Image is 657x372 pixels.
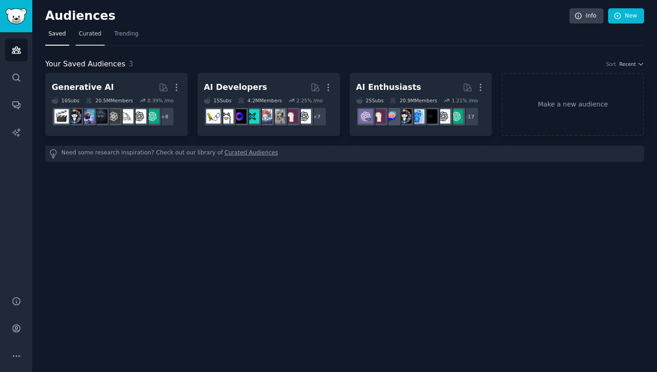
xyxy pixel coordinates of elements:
[155,107,174,126] div: + 8
[45,59,125,70] span: Your Saved Audiences
[114,30,138,38] span: Trending
[197,73,340,136] a: AI Developers15Subs4.2MMembers2.25% /mo+7OpenAILocalLLaMAChatGPTCodingAI_AgentsLLMDevsLocalLLMoll...
[452,97,478,104] div: 1.21 % /mo
[45,9,569,24] h2: Audiences
[356,82,421,93] div: AI Enthusiasts
[204,82,267,93] div: AI Developers
[76,27,105,46] a: Curated
[132,109,146,124] img: OpenAI
[397,109,412,124] img: aiArt
[238,97,282,104] div: 4.2M Members
[54,109,69,124] img: aivideo
[52,97,79,104] div: 16 Sub s
[86,97,133,104] div: 20.5M Members
[608,8,644,24] a: New
[119,109,133,124] img: midjourney
[297,97,323,104] div: 2.25 % /mo
[297,109,311,124] img: OpenAI
[449,109,463,124] img: ChatGPT
[225,149,278,159] a: Curated Audiences
[206,109,221,124] img: LangChain
[436,109,450,124] img: OpenAI
[45,27,69,46] a: Saved
[307,107,327,126] div: + 7
[48,30,66,38] span: Saved
[79,30,102,38] span: Curated
[371,109,386,124] img: LocalLLaMA
[502,73,644,136] a: Make a new audience
[245,109,259,124] img: LLMDevs
[45,73,188,136] a: Generative AI16Subs20.5MMembers0.39% /mo+8ChatGPTOpenAImidjourneyGPT3weirddalleStableDiffusionaiA...
[52,82,114,93] div: Generative AI
[258,109,272,124] img: AI_Agents
[356,97,384,104] div: 25 Sub s
[93,109,108,124] img: weirddalle
[232,109,246,124] img: LocalLLM
[106,109,120,124] img: GPT3
[606,61,616,67] div: Sort
[390,97,437,104] div: 20.9M Members
[67,109,82,124] img: aiArt
[284,109,298,124] img: LocalLLaMA
[619,61,644,67] button: Recent
[145,109,159,124] img: ChatGPT
[619,61,636,67] span: Recent
[147,97,173,104] div: 0.39 % /mo
[45,146,644,162] div: Need some research inspiration? Check out our library of
[384,109,399,124] img: ChatGPTPromptGenius
[358,109,373,124] img: ChatGPTPro
[6,8,27,24] img: GummySearch logo
[219,109,233,124] img: ollama
[204,97,232,104] div: 15 Sub s
[271,109,285,124] img: ChatGPTCoding
[423,109,437,124] img: ArtificialInteligence
[129,59,133,68] span: 3
[460,107,479,126] div: + 17
[569,8,603,24] a: Info
[350,73,492,136] a: AI Enthusiasts25Subs20.9MMembers1.21% /mo+17ChatGPTOpenAIArtificialInteligenceartificialaiArtChat...
[410,109,424,124] img: artificial
[111,27,142,46] a: Trending
[80,109,95,124] img: StableDiffusion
